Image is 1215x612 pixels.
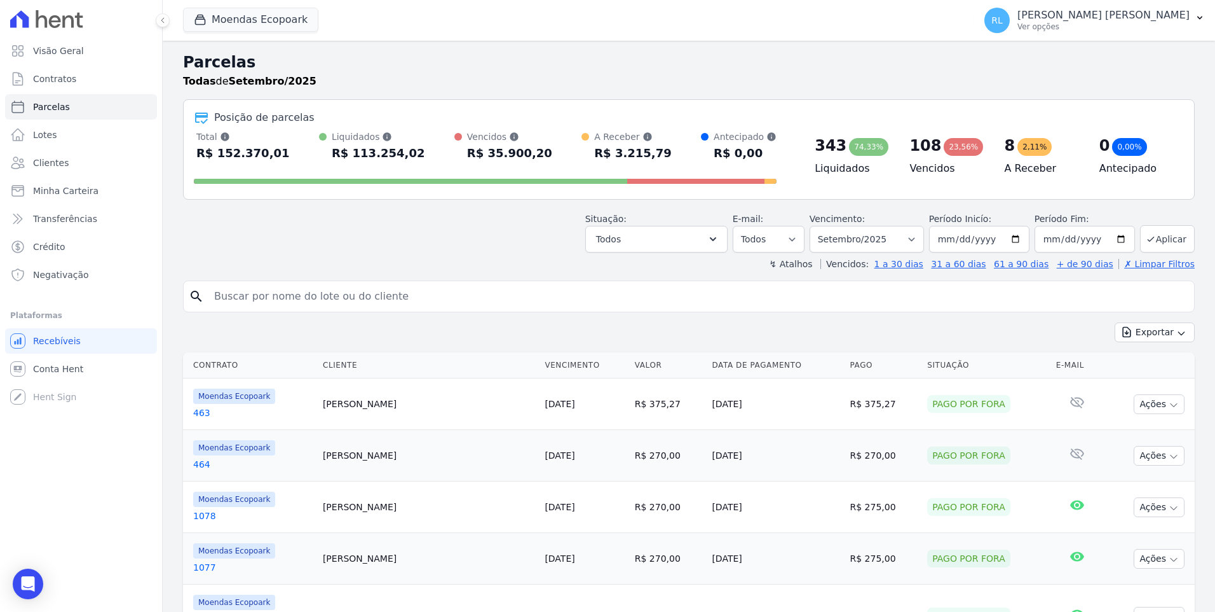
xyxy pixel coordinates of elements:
[815,161,889,176] h4: Liquidados
[332,130,425,143] div: Liquidados
[193,492,275,507] span: Moendas Ecopoark
[318,352,540,379] th: Cliente
[769,259,812,269] label: ↯ Atalhos
[196,130,290,143] div: Total
[33,184,98,197] span: Minha Carteira
[33,212,97,225] span: Transferências
[5,262,157,288] a: Negativação
[1035,212,1135,226] label: Período Fim:
[991,16,1003,25] span: RL
[183,74,316,89] p: de
[33,268,89,281] span: Negativação
[467,143,552,163] div: R$ 35.900,20
[10,308,152,323] div: Plataformas
[845,379,923,430] td: R$ 375,27
[707,352,845,379] th: Data de Pagamento
[927,447,1010,464] div: Pago por fora
[1118,259,1195,269] a: ✗ Limpar Filtros
[845,352,923,379] th: Pago
[545,450,574,461] a: [DATE]
[193,543,275,559] span: Moendas Ecopoark
[33,45,84,57] span: Visão Geral
[931,259,986,269] a: 31 a 60 dias
[733,214,764,224] label: E-mail:
[196,143,290,163] div: R$ 152.370,01
[815,136,846,156] div: 343
[545,502,574,512] a: [DATE]
[820,259,869,269] label: Vencidos:
[630,430,707,482] td: R$ 270,00
[183,352,318,379] th: Contrato
[630,482,707,533] td: R$ 270,00
[189,289,204,304] i: search
[183,51,1195,74] h2: Parcelas
[33,129,57,141] span: Lotes
[5,38,157,64] a: Visão Geral
[1051,352,1104,379] th: E-mail
[193,458,313,471] a: 464
[596,232,621,247] span: Todos
[707,482,845,533] td: [DATE]
[1140,225,1195,253] button: Aplicar
[594,130,671,143] div: A Receber
[33,101,70,113] span: Parcelas
[33,73,76,85] span: Contratos
[1017,22,1190,32] p: Ver opções
[540,352,629,379] th: Vencimento
[974,3,1215,38] button: RL [PERSON_NAME] [PERSON_NAME] Ver opções
[5,178,157,204] a: Minha Carteira
[1005,136,1015,156] div: 8
[707,430,845,482] td: [DATE]
[909,136,941,156] div: 108
[318,430,540,482] td: [PERSON_NAME]
[318,533,540,585] td: [PERSON_NAME]
[994,259,1049,269] a: 61 a 90 dias
[318,379,540,430] td: [PERSON_NAME]
[318,482,540,533] td: [PERSON_NAME]
[1112,138,1146,156] div: 0,00%
[849,138,888,156] div: 74,33%
[874,259,923,269] a: 1 a 30 dias
[1005,161,1079,176] h4: A Receber
[193,561,313,574] a: 1077
[1099,161,1174,176] h4: Antecipado
[193,389,275,404] span: Moendas Ecopoark
[33,335,81,347] span: Recebíveis
[714,130,777,143] div: Antecipado
[1115,323,1195,342] button: Exportar
[585,214,627,224] label: Situação:
[5,328,157,354] a: Recebíveis
[1134,394,1184,414] button: Ações
[1134,497,1184,517] button: Ações
[944,138,983,156] div: 23,56%
[927,550,1010,567] div: Pago por fora
[909,161,984,176] h4: Vencidos
[5,66,157,92] a: Contratos
[585,226,728,253] button: Todos
[1017,138,1052,156] div: 2,11%
[707,379,845,430] td: [DATE]
[630,533,707,585] td: R$ 270,00
[1134,446,1184,466] button: Ações
[5,94,157,120] a: Parcelas
[929,214,991,224] label: Período Inicío:
[5,234,157,260] a: Crédito
[193,510,313,522] a: 1078
[5,356,157,382] a: Conta Hent
[193,407,313,419] a: 463
[845,533,923,585] td: R$ 275,00
[1057,259,1113,269] a: + de 90 dias
[193,595,275,610] span: Moendas Ecopoark
[5,206,157,232] a: Transferências
[810,214,865,224] label: Vencimento:
[214,110,315,125] div: Posição de parcelas
[13,569,43,599] div: Open Intercom Messenger
[207,284,1189,309] input: Buscar por nome do lote ou do cliente
[845,430,923,482] td: R$ 270,00
[5,122,157,148] a: Lotes
[5,150,157,176] a: Clientes
[467,130,552,143] div: Vencidos
[1017,9,1190,22] p: [PERSON_NAME] [PERSON_NAME]
[1099,136,1110,156] div: 0
[845,482,923,533] td: R$ 275,00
